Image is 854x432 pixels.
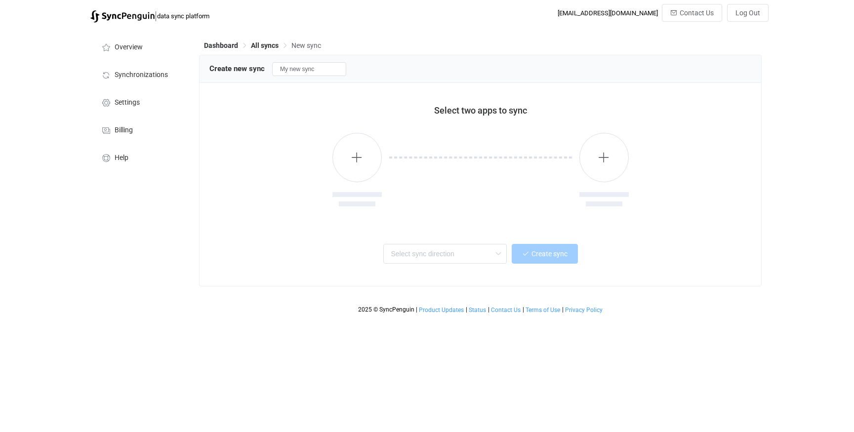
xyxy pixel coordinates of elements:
[565,307,603,314] a: Privacy Policy
[662,4,722,22] button: Contact Us
[291,41,321,49] span: New sync
[204,41,238,49] span: Dashboard
[468,307,487,314] a: Status
[272,62,346,76] input: Sync name
[531,250,568,258] span: Create sync
[419,307,464,314] span: Product Updates
[157,12,209,20] span: data sync platform
[488,306,489,313] span: |
[466,306,467,313] span: |
[90,143,189,171] a: Help
[251,41,279,49] span: All syncs
[90,60,189,88] a: Synchronizations
[90,88,189,116] a: Settings
[562,306,564,313] span: |
[115,71,168,79] span: Synchronizations
[434,105,527,116] span: Select two apps to sync
[358,306,414,313] span: 2025 © SyncPenguin
[558,9,658,17] div: [EMAIL_ADDRESS][DOMAIN_NAME]
[680,9,714,17] span: Contact Us
[512,244,578,264] button: Create sync
[115,154,128,162] span: Help
[115,43,143,51] span: Overview
[416,306,417,313] span: |
[90,33,189,60] a: Overview
[155,9,157,23] span: |
[115,99,140,107] span: Settings
[526,307,560,314] span: Terms of Use
[490,307,521,314] a: Contact Us
[418,307,464,314] a: Product Updates
[565,307,603,314] span: Privacy Policy
[90,10,155,23] img: syncpenguin.svg
[204,42,321,49] div: Breadcrumb
[523,306,524,313] span: |
[469,307,486,314] span: Status
[383,244,507,264] input: Select sync direction
[735,9,760,17] span: Log Out
[90,116,189,143] a: Billing
[491,307,521,314] span: Contact Us
[209,64,265,73] span: Create new sync
[727,4,769,22] button: Log Out
[115,126,133,134] span: Billing
[90,9,209,23] a: |data sync platform
[525,307,561,314] a: Terms of Use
